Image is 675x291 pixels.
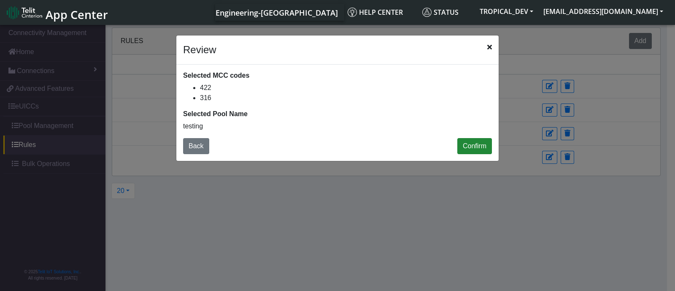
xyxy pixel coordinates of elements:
button: Confirm [457,138,492,154]
img: knowledge.svg [348,8,357,17]
p: testing [183,121,492,131]
a: Your current platform instance [215,4,337,21]
span: Close [487,42,492,52]
h4: Review [183,42,216,57]
li: 422 [200,83,492,93]
li: 316 [200,93,492,103]
img: status.svg [422,8,432,17]
span: App Center [46,7,108,22]
span: Status [422,8,459,17]
strong: Selected MCC codes [183,72,249,79]
span: Engineering-[GEOGRAPHIC_DATA] [216,8,338,18]
img: logo-telit-cinterion-gw-new.png [7,6,42,19]
button: TROPICAL_DEV [475,4,538,19]
button: Back [183,138,209,154]
button: [EMAIL_ADDRESS][DOMAIN_NAME] [538,4,668,19]
span: Help center [348,8,403,17]
strong: Selected Pool Name [183,110,248,117]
